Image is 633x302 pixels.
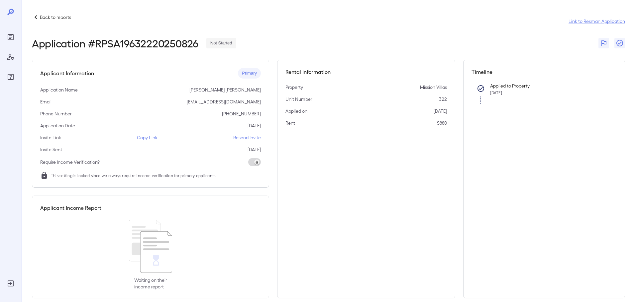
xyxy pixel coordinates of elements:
p: Property [285,84,303,91]
div: Reports [5,32,16,42]
p: Waiting on their income report [134,277,167,290]
p: Email [40,98,52,105]
p: Back to reports [40,14,71,21]
p: Resend Invite [233,134,261,141]
div: Log Out [5,278,16,289]
p: 322 [439,96,447,102]
p: Invite Sent [40,146,62,153]
h5: Applicant Information [40,69,94,77]
p: Copy Link [137,134,158,141]
span: This setting is locked since we always require income verification for primary applicants. [51,172,217,179]
p: Application Name [40,87,78,93]
p: $880 [437,120,447,126]
h5: Timeline [472,68,617,76]
p: [DATE] [248,122,261,129]
p: Rent [285,120,295,126]
button: Flag Report [598,38,609,48]
p: [EMAIL_ADDRESS][DOMAIN_NAME] [187,98,261,105]
p: Application Date [40,122,75,129]
p: [DATE] [248,146,261,153]
div: FAQ [5,72,16,82]
h5: Applicant Income Report [40,204,101,212]
p: Applied on [285,108,307,114]
h2: Application # RPSA19632220250826 [32,37,198,49]
div: Manage Users [5,52,16,62]
button: Close Report [614,38,625,48]
span: Primary [238,70,261,77]
p: [PERSON_NAME] [PERSON_NAME] [189,87,261,93]
a: Link to Resman Application [569,18,625,25]
p: Invite Link [40,134,61,141]
span: Not Started [206,40,236,46]
h5: Rental Information [285,68,447,76]
p: Unit Number [285,96,312,102]
p: [DATE] [434,108,447,114]
p: Require Income Verification? [40,159,100,165]
p: Mission Villas [420,84,447,91]
p: [PHONE_NUMBER] [222,110,261,117]
p: Phone Number [40,110,72,117]
span: [DATE] [490,90,502,95]
p: Applied to Property [490,83,606,89]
